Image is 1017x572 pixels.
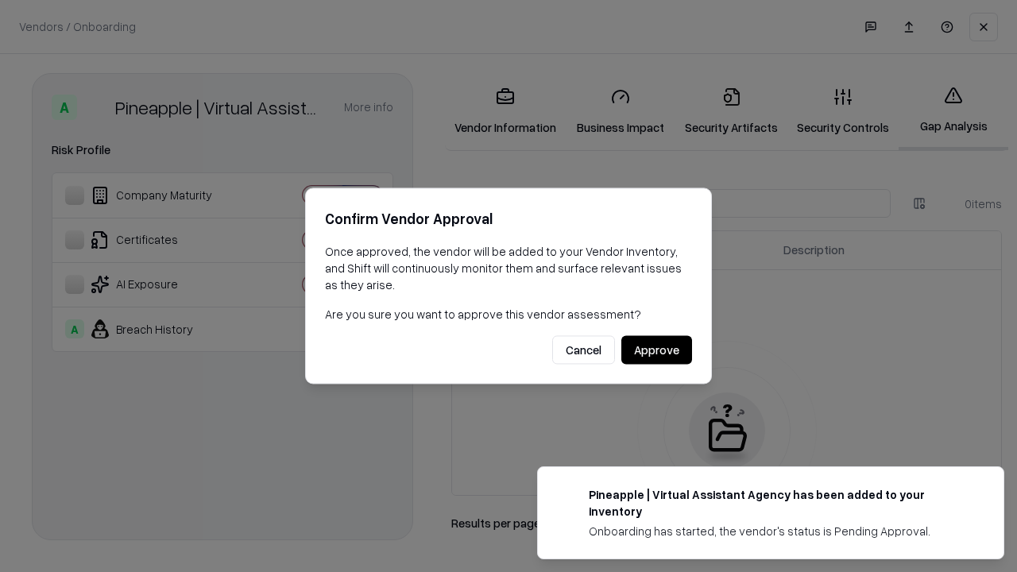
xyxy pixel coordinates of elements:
[557,486,576,505] img: trypineapple.com
[552,336,615,365] button: Cancel
[325,243,692,293] p: Once approved, the vendor will be added to your Vendor Inventory, and Shift will continuously mon...
[589,523,965,539] div: Onboarding has started, the vendor's status is Pending Approval.
[589,486,965,520] div: Pineapple | Virtual Assistant Agency has been added to your inventory
[621,336,692,365] button: Approve
[325,207,692,230] h2: Confirm Vendor Approval
[325,306,692,323] p: Are you sure you want to approve this vendor assessment?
